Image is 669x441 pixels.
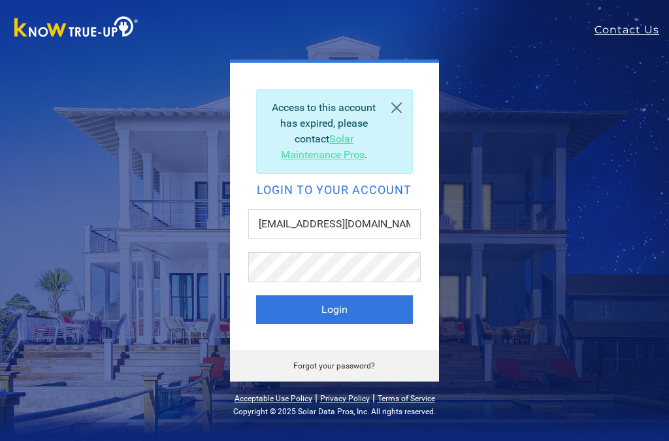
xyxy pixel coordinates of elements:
[378,394,435,403] a: Terms of Service
[315,391,318,404] span: |
[595,22,669,38] a: Contact Us
[256,89,413,174] div: Access to this account has expired, please contact .
[320,394,370,403] a: Privacy Policy
[256,184,413,196] h2: Login to your account
[381,90,412,126] a: Close
[372,391,375,404] span: |
[256,295,413,324] button: Login
[8,14,145,43] img: Know True-Up
[248,209,421,239] input: Email
[293,361,375,370] a: Forgot your password?
[235,394,312,403] a: Acceptable Use Policy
